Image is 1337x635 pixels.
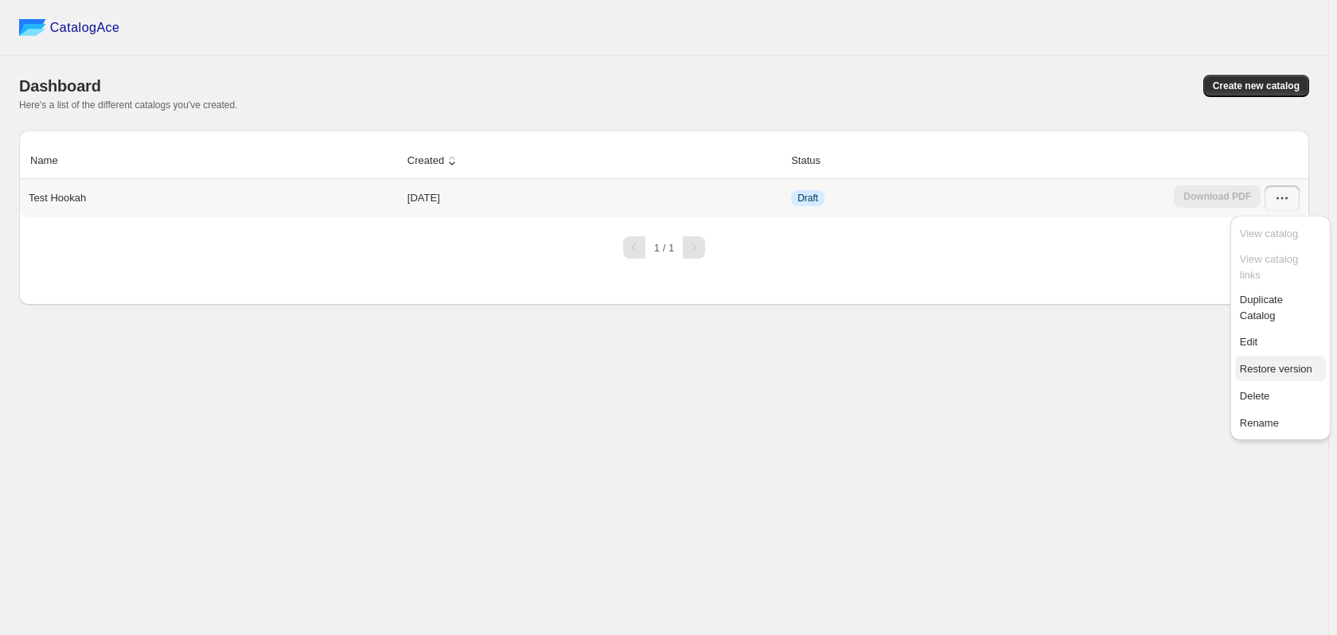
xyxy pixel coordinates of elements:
button: Create new catalog [1203,75,1309,97]
span: Duplicate Catalog [1240,294,1283,321]
img: catalog ace [19,19,46,36]
span: Draft [797,192,818,205]
span: Dashboard [19,77,101,95]
span: Rename [1240,417,1279,429]
span: CatalogAce [50,20,120,36]
button: Name [28,146,76,176]
span: Create new catalog [1213,80,1300,92]
td: [DATE] [403,179,786,217]
span: View catalog [1240,228,1298,240]
span: 1 / 1 [654,242,674,254]
span: View catalog links [1240,253,1298,281]
span: Restore version [1240,363,1312,375]
span: Delete [1240,390,1270,402]
span: Here's a list of the different catalogs you've created. [19,99,238,111]
p: Test Hookah [29,190,86,206]
button: Status [789,146,839,176]
button: Created [405,146,462,176]
span: Edit [1240,336,1257,348]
